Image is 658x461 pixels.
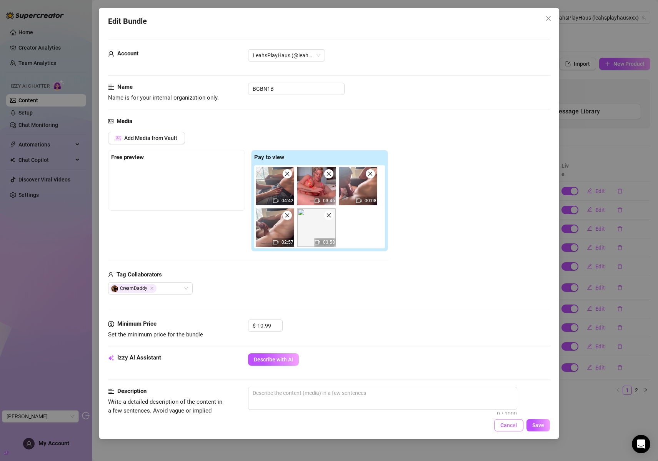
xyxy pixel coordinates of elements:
span: close [368,171,373,176]
span: Add Media from Vault [124,135,177,141]
span: Cancel [500,422,517,428]
span: align-left [108,83,114,92]
img: media [297,167,336,205]
span: picture [116,135,121,141]
img: media [297,208,336,247]
img: media [256,208,294,247]
span: close [326,213,331,218]
button: Close [542,12,555,25]
img: media [339,167,377,205]
span: Close [150,286,154,290]
button: Save [526,419,550,431]
span: dollar [108,320,114,329]
span: LeahsPlayHaus (@leahsplayhausxxx) [253,50,320,61]
div: 02:57 [256,208,294,247]
strong: Free preview [111,154,144,161]
span: close [545,15,551,22]
span: Edit Bundle [108,15,147,27]
img: media [256,167,294,205]
div: 00:08 [339,167,377,205]
span: user [108,270,113,280]
span: 03:46 [323,198,335,203]
strong: Description [117,388,147,394]
strong: Izzy AI Assistant [117,354,161,361]
span: Save [532,422,544,428]
span: picture [108,117,113,126]
strong: Pay to view [254,154,284,161]
span: video-camera [273,198,278,203]
span: 00:08 [365,198,376,203]
button: Describe with AI [248,353,299,366]
strong: Minimum Price [117,320,157,327]
strong: Name [117,83,133,90]
div: 04:42 [256,167,294,205]
div: 03:46 [297,167,336,205]
div: 03:58 [297,208,336,247]
span: align-left [108,387,114,396]
span: 03:58 [323,240,335,245]
span: Close [542,15,555,22]
span: video-camera [356,198,361,203]
span: Name is for your internal organization only. [108,94,219,101]
span: 02:57 [282,240,293,245]
span: user [108,49,114,58]
span: close [285,213,290,218]
strong: Tag Collaborators [117,271,162,278]
span: video-camera [273,240,278,245]
span: video-camera [315,240,320,245]
strong: Account [117,50,138,57]
button: Add Media from Vault [108,132,185,144]
button: Cancel [494,419,523,431]
span: CreamDaddy [110,284,157,293]
img: avatar.jpg [111,285,118,292]
span: Describe with AI [254,356,293,363]
span: 04:42 [282,198,293,203]
div: Open Intercom Messenger [632,435,650,453]
span: Write a detailed description of the content in a few sentences. Avoid vague or implied descriptio... [108,398,223,441]
span: close [326,171,331,176]
strong: Media [117,118,132,125]
span: video-camera [315,198,320,203]
span: Set the minimum price for the bundle [108,331,203,338]
input: Enter a name [248,83,345,95]
span: close [285,171,290,176]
